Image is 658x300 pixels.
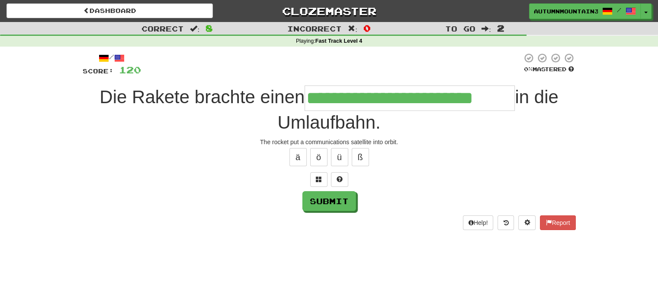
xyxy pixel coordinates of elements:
[205,23,213,33] span: 8
[310,148,327,166] button: ö
[463,215,494,230] button: Help!
[226,3,432,19] a: Clozemaster
[190,25,199,32] span: :
[540,215,575,230] button: Report
[529,3,641,19] a: AutumnMountain3695 /
[83,67,114,75] span: Score:
[481,25,491,32] span: :
[119,64,141,75] span: 120
[363,23,371,33] span: 0
[331,172,348,187] button: Single letter hint - you only get 1 per sentence and score half the points! alt+h
[287,24,342,33] span: Incorrect
[352,148,369,166] button: ß
[289,148,307,166] button: ä
[331,148,348,166] button: ü
[277,87,558,133] span: in die Umlaufbahn.
[141,24,184,33] span: Correct
[522,66,576,73] div: Mastered
[83,53,141,63] div: /
[6,3,213,18] a: Dashboard
[348,25,357,32] span: :
[498,215,514,230] button: Round history (alt+y)
[83,138,576,146] div: The rocket put a communications satellite into orbit.
[100,87,305,107] span: Die Rakete brachte einen
[524,66,533,73] span: 0 %
[310,172,327,187] button: Switch sentence to multiple choice alt+p
[302,191,356,211] button: Submit
[497,23,504,33] span: 2
[534,7,598,15] span: AutumnMountain3695
[617,7,621,13] span: /
[445,24,475,33] span: To go
[315,38,363,44] strong: Fast Track Level 4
